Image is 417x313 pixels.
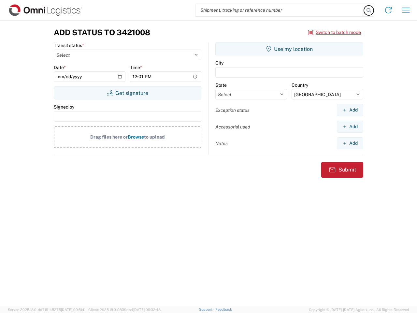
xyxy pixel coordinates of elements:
a: Support [199,307,215,311]
label: City [215,60,223,66]
button: Add [337,137,363,149]
span: [DATE] 09:51:11 [61,308,85,312]
label: Exception status [215,107,250,113]
span: Client: 2025.18.0-9839db4 [88,308,161,312]
label: Accessorial used [215,124,250,130]
span: Server: 2025.18.0-dd719145275 [8,308,85,312]
span: Browse [128,134,144,140]
h3: Add Status to 3421008 [54,28,150,37]
button: Switch to batch mode [308,27,361,38]
span: Copyright © [DATE]-[DATE] Agistix Inc., All Rights Reserved [309,307,409,313]
button: Submit [321,162,363,178]
button: Use my location [215,42,363,55]
label: Date [54,65,66,70]
span: [DATE] 09:32:48 [133,308,161,312]
label: State [215,82,227,88]
label: Transit status [54,42,84,48]
label: Time [130,65,142,70]
a: Feedback [215,307,232,311]
label: Country [292,82,308,88]
span: Drag files here or [90,134,128,140]
span: to upload [144,134,165,140]
button: Add [337,121,363,133]
button: Get signature [54,86,201,99]
button: Add [337,104,363,116]
input: Shipment, tracking or reference number [195,4,364,16]
label: Notes [215,141,228,146]
label: Signed by [54,104,74,110]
